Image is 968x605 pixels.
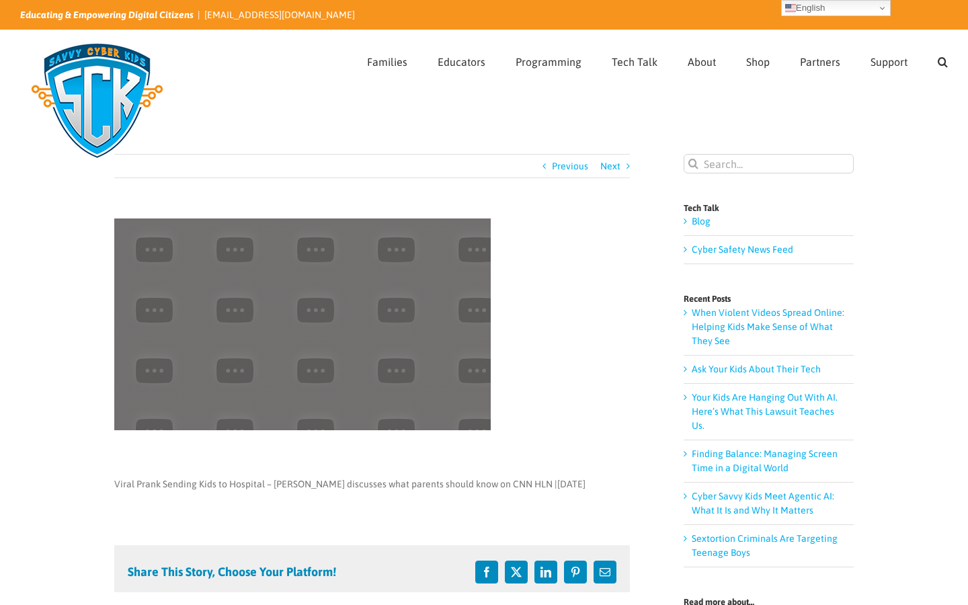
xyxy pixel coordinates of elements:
[785,3,796,13] img: en
[692,244,793,255] a: Cyber Safety News Feed
[475,561,498,583] a: Facebook
[684,154,854,173] input: Search...
[114,477,630,491] p: [DATE]
[367,30,948,89] nav: Main Menu
[692,216,711,227] a: Blog
[692,392,838,431] a: Your Kids Are Hanging Out With AI. Here’s What This Lawsuit Teaches Us.
[505,561,528,583] a: X
[516,56,581,67] span: Programming
[552,155,588,177] a: Previous
[746,30,770,89] a: Shop
[800,30,840,89] a: Partners
[516,30,581,89] a: Programming
[600,155,620,177] a: Next
[688,56,716,67] span: About
[128,566,336,578] h4: Share This Story, Choose Your Platform!
[20,9,194,20] i: Educating & Empowering Digital Citizens
[612,56,657,67] span: Tech Talk
[800,56,840,67] span: Partners
[938,30,948,89] a: Search
[871,30,908,89] a: Support
[367,30,407,89] a: Families
[684,154,703,173] input: Search
[746,56,770,67] span: Shop
[594,561,616,583] a: Email
[204,9,355,20] a: [EMAIL_ADDRESS][DOMAIN_NAME]
[692,448,838,473] a: Finding Balance: Managing Screen Time in a Digital World
[612,30,657,89] a: Tech Talk
[684,294,854,303] h4: Recent Posts
[438,30,485,89] a: Educators
[367,56,407,67] span: Families
[114,479,557,489] span: Social Media Predator Atlanta Ben Halpert Savvy Cyber Kids WSBTV Interview 1
[564,561,587,583] a: Pinterest
[534,561,557,583] a: LinkedIn
[692,364,821,374] a: Ask Your Kids About Their Tech
[684,204,854,212] h4: Tech Talk
[438,56,485,67] span: Educators
[20,34,174,168] img: Savvy Cyber Kids Logo
[692,307,844,346] a: When Violent Videos Spread Online: Helping Kids Make Sense of What They See
[692,533,838,558] a: Sextortion Criminals Are Targeting Teenage Boys
[688,30,716,89] a: About
[692,491,834,516] a: Cyber Savvy Kids Meet Agentic AI: What It Is and Why It Matters
[871,56,908,67] span: Support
